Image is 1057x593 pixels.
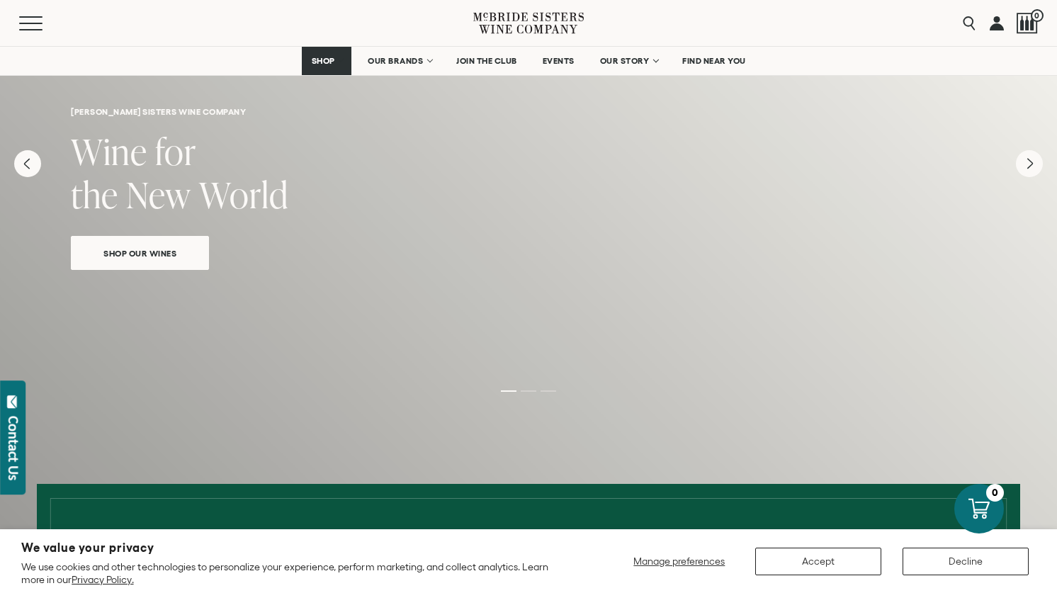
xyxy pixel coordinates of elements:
button: Mobile Menu Trigger [19,16,70,30]
span: the [71,170,118,219]
h6: [PERSON_NAME] sisters wine company [71,107,986,116]
span: JOIN THE CLUB [456,56,517,66]
span: Wine [71,127,147,176]
span: FIND NEAR YOU [682,56,746,66]
li: Page dot 3 [541,390,556,392]
a: OUR STORY [591,47,667,75]
a: FIND NEAR YOU [673,47,755,75]
a: Shop Our Wines [71,236,209,270]
li: Page dot 2 [521,390,536,392]
h2: We value your privacy [21,542,574,554]
a: OUR BRANDS [358,47,440,75]
button: Previous [14,150,41,177]
button: Manage preferences [625,548,734,575]
span: for [155,127,196,176]
button: Next [1016,150,1043,177]
p: We use cookies and other technologies to personalize your experience, perform marketing, and coll... [21,560,574,586]
span: EVENTS [543,56,575,66]
span: Shop Our Wines [79,245,201,261]
a: JOIN THE CLUB [447,47,526,75]
div: Contact Us [6,416,21,480]
a: EVENTS [533,47,584,75]
span: SHOP [311,56,335,66]
li: Page dot 1 [501,390,516,392]
span: Manage preferences [633,555,725,567]
button: Decline [903,548,1029,575]
div: 0 [986,484,1004,502]
span: World [199,170,288,219]
span: OUR BRANDS [368,56,423,66]
a: SHOP [302,47,351,75]
a: Privacy Policy. [72,574,133,585]
span: New [126,170,191,219]
button: Accept [755,548,881,575]
span: 0 [1031,9,1044,22]
span: OUR STORY [600,56,650,66]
